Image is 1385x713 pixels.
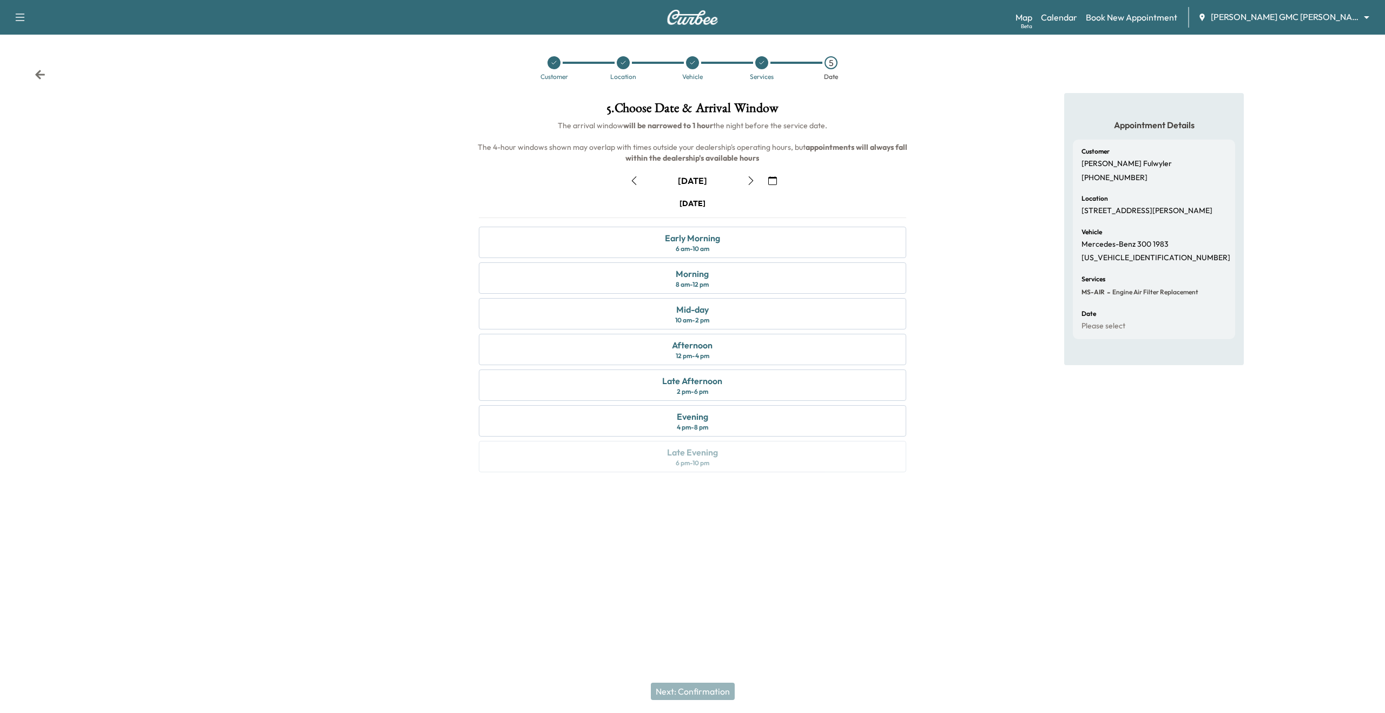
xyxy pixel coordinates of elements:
span: Engine Air Filter Replacement [1110,288,1198,296]
b: appointments will always fall within the dealership's available hours [625,142,909,163]
div: Date [824,74,838,80]
p: [STREET_ADDRESS][PERSON_NAME] [1081,206,1212,216]
div: Location [610,74,636,80]
div: Vehicle [682,74,703,80]
p: [US_VEHICLE_IDENTIFICATION_NUMBER] [1081,253,1230,263]
div: 6 am - 10 am [676,245,709,253]
p: [PERSON_NAME] Fulwyler [1081,159,1172,169]
div: Evening [677,410,708,423]
span: MS-AIR [1081,288,1105,296]
div: Customer [540,74,568,80]
div: Afternoon [672,339,713,352]
a: Calendar [1041,11,1077,24]
div: [DATE] [680,198,705,209]
div: 10 am - 2 pm [675,316,709,325]
span: The arrival window the night before the service date. The 4-hour windows shown may overlap with t... [478,121,909,163]
div: 4 pm - 8 pm [677,423,708,432]
h6: Date [1081,311,1096,317]
h1: 5 . Choose Date & Arrival Window [470,102,914,120]
h6: Customer [1081,148,1110,155]
div: Back [35,69,45,80]
h6: Vehicle [1081,229,1102,235]
div: 8 am - 12 pm [676,280,709,289]
p: [PHONE_NUMBER] [1081,173,1147,183]
div: 2 pm - 6 pm [677,387,708,396]
div: Mid-day [676,303,709,316]
div: Services [750,74,774,80]
span: - [1105,287,1110,298]
a: Book New Appointment [1086,11,1177,24]
div: 5 [825,56,837,69]
h6: Location [1081,195,1108,202]
div: Morning [676,267,709,280]
p: Mercedes-Benz 300 1983 [1081,240,1169,249]
b: will be narrowed to 1 hour [623,121,713,130]
a: MapBeta [1015,11,1032,24]
div: [DATE] [678,175,707,187]
span: [PERSON_NAME] GMC [PERSON_NAME] [1211,11,1359,23]
p: Please select [1081,321,1125,331]
div: Late Afternoon [662,374,722,387]
div: Early Morning [665,232,720,245]
div: Beta [1021,22,1032,30]
img: Curbee Logo [667,10,718,25]
div: 12 pm - 4 pm [676,352,709,360]
h6: Services [1081,276,1105,282]
h5: Appointment Details [1073,119,1235,131]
